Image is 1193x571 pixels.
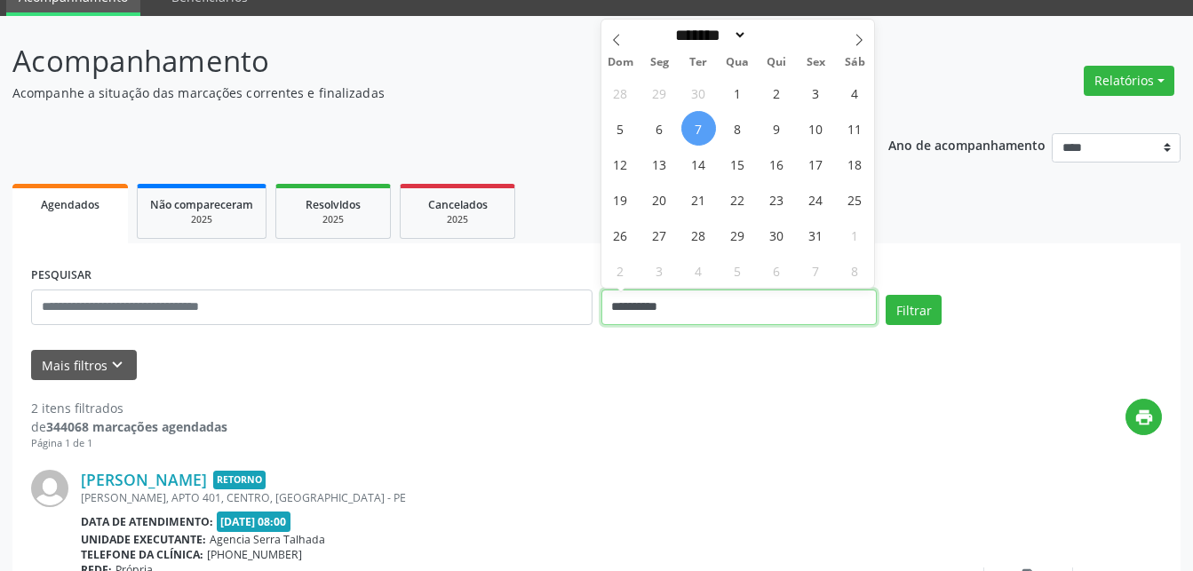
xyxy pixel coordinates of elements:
[603,253,638,288] span: Novembro 2, 2025
[796,57,835,68] span: Sex
[760,75,794,110] span: Outubro 2, 2025
[760,111,794,146] span: Outubro 9, 2025
[681,253,716,288] span: Novembro 4, 2025
[681,147,716,181] span: Outubro 14, 2025
[799,218,833,252] span: Outubro 31, 2025
[1134,408,1154,427] i: print
[838,253,872,288] span: Novembro 8, 2025
[210,532,325,547] span: Agencia Serra Talhada
[81,514,213,529] b: Data de atendimento:
[838,218,872,252] span: Novembro 1, 2025
[642,218,677,252] span: Outubro 27, 2025
[681,111,716,146] span: Outubro 7, 2025
[720,111,755,146] span: Outubro 8, 2025
[603,218,638,252] span: Outubro 26, 2025
[12,83,831,102] p: Acompanhe a situação das marcações correntes e finalizadas
[306,197,361,212] span: Resolvidos
[1125,399,1162,435] button: print
[747,26,806,44] input: Year
[760,218,794,252] span: Outubro 30, 2025
[603,75,638,110] span: Setembro 28, 2025
[428,197,488,212] span: Cancelados
[150,213,253,226] div: 2025
[799,147,833,181] span: Outubro 17, 2025
[757,57,796,68] span: Qui
[760,147,794,181] span: Outubro 16, 2025
[718,57,757,68] span: Qua
[603,182,638,217] span: Outubro 19, 2025
[720,218,755,252] span: Outubro 29, 2025
[41,197,99,212] span: Agendados
[31,262,91,289] label: PESQUISAR
[1084,66,1174,96] button: Relatórios
[81,547,203,562] b: Telefone da clínica:
[603,111,638,146] span: Outubro 5, 2025
[640,57,679,68] span: Seg
[760,182,794,217] span: Outubro 23, 2025
[888,133,1046,155] p: Ano de acompanhamento
[681,182,716,217] span: Outubro 21, 2025
[799,111,833,146] span: Outubro 10, 2025
[799,182,833,217] span: Outubro 24, 2025
[835,57,874,68] span: Sáb
[107,355,127,375] i: keyboard_arrow_down
[217,512,291,532] span: [DATE] 08:00
[681,218,716,252] span: Outubro 28, 2025
[642,253,677,288] span: Novembro 3, 2025
[720,182,755,217] span: Outubro 22, 2025
[642,75,677,110] span: Setembro 29, 2025
[760,253,794,288] span: Novembro 6, 2025
[213,471,266,489] span: Retorno
[681,75,716,110] span: Setembro 30, 2025
[81,470,207,489] a: [PERSON_NAME]
[799,75,833,110] span: Outubro 3, 2025
[642,111,677,146] span: Outubro 6, 2025
[642,182,677,217] span: Outubro 20, 2025
[31,417,227,436] div: de
[838,111,872,146] span: Outubro 11, 2025
[720,253,755,288] span: Novembro 5, 2025
[46,418,227,435] strong: 344068 marcações agendadas
[207,547,302,562] span: [PHONE_NUMBER]
[720,75,755,110] span: Outubro 1, 2025
[886,295,942,325] button: Filtrar
[838,75,872,110] span: Outubro 4, 2025
[799,253,833,288] span: Novembro 7, 2025
[31,350,137,381] button: Mais filtroskeyboard_arrow_down
[679,57,718,68] span: Ter
[642,147,677,181] span: Outubro 13, 2025
[838,147,872,181] span: Outubro 18, 2025
[81,490,895,505] div: [PERSON_NAME], APTO 401, CENTRO, [GEOGRAPHIC_DATA] - PE
[601,57,640,68] span: Dom
[720,147,755,181] span: Outubro 15, 2025
[603,147,638,181] span: Outubro 12, 2025
[81,532,206,547] b: Unidade executante:
[289,213,378,226] div: 2025
[31,470,68,507] img: img
[31,436,227,451] div: Página 1 de 1
[670,26,748,44] select: Month
[150,197,253,212] span: Não compareceram
[838,182,872,217] span: Outubro 25, 2025
[12,39,831,83] p: Acompanhamento
[413,213,502,226] div: 2025
[31,399,227,417] div: 2 itens filtrados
